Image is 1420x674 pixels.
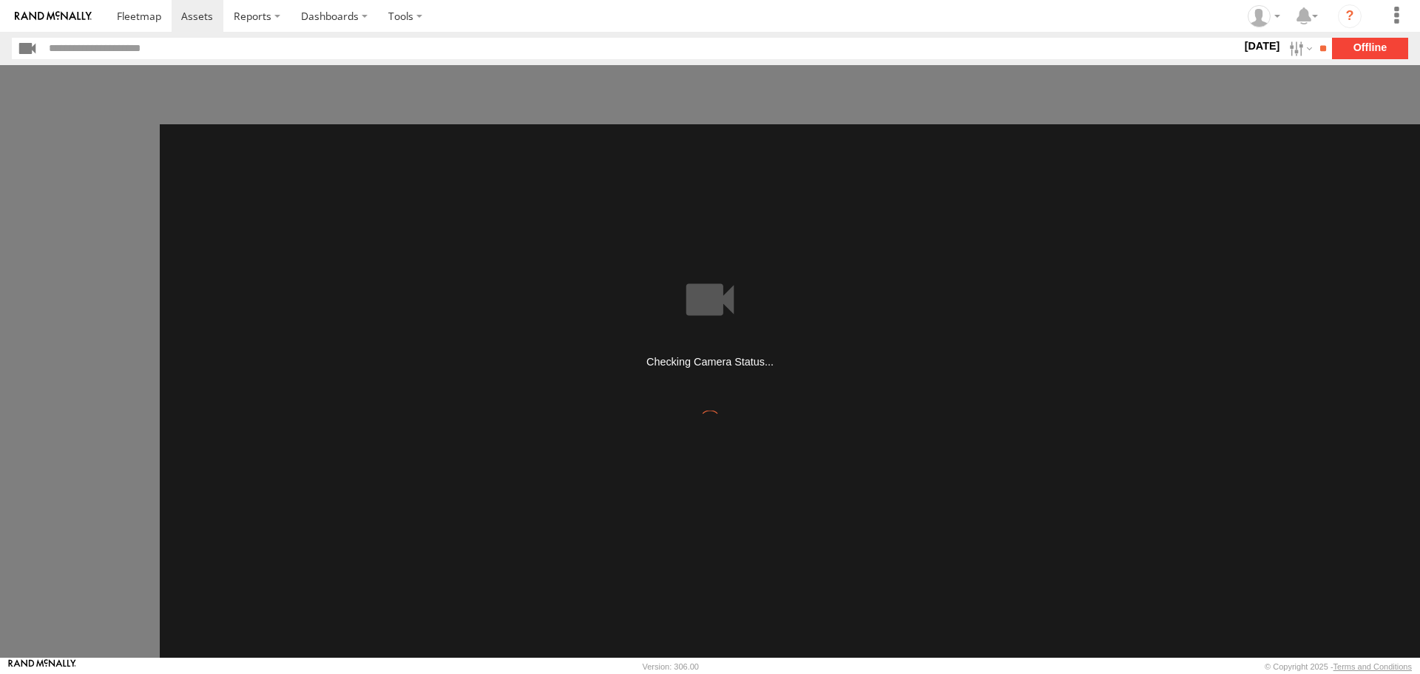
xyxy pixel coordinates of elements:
[1283,38,1315,59] label: Search Filter Options
[1333,662,1412,671] a: Terms and Conditions
[1265,662,1412,671] div: © Copyright 2025 -
[15,11,92,21] img: rand-logo.svg
[8,659,76,674] a: Visit our Website
[1338,4,1362,28] i: ?
[1241,38,1282,54] label: [DATE]
[1242,5,1285,27] div: MIguel Fernandez
[643,662,699,671] div: Version: 306.00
